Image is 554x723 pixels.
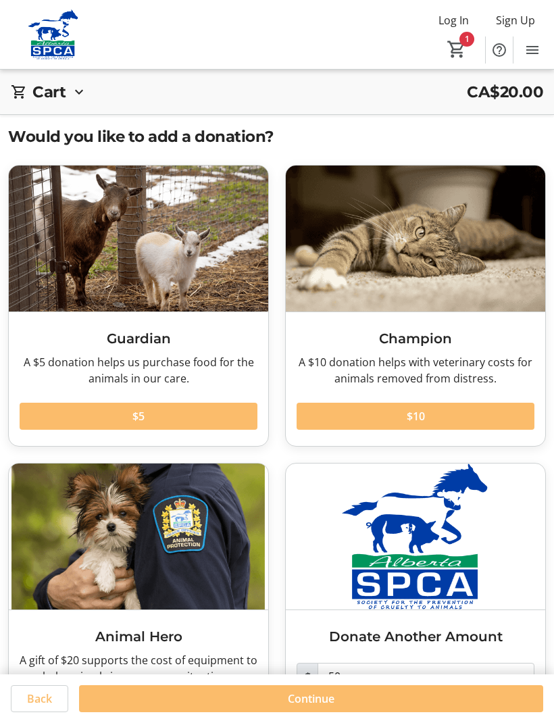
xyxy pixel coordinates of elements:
[286,166,545,311] img: Champion
[428,9,480,31] button: Log In
[79,685,543,712] button: Continue
[20,652,257,684] div: A gift of $20 supports the cost of equipment to help animals in emergency situations.
[467,80,543,103] span: CA$20.00
[438,12,469,28] span: Log In
[519,36,546,64] button: Menu
[407,408,425,424] span: $10
[9,464,268,609] img: Animal Hero
[27,691,52,707] span: Back
[132,408,145,424] span: $5
[20,354,257,387] div: A $5 donation helps us purchase food for the animals in our care.
[20,328,257,349] h3: Guardian
[8,9,98,60] img: Alberta SPCA's Logo
[318,663,534,690] input: Donation Amount
[11,685,68,712] button: Back
[20,403,257,430] button: $5
[8,125,546,148] h2: Would you like to add a donation?
[297,328,534,349] h3: Champion
[486,36,513,64] button: Help
[496,12,535,28] span: Sign Up
[445,37,469,61] button: Cart
[20,626,257,647] h3: Animal Hero
[297,354,534,387] div: A $10 donation helps with veterinary costs for animals removed from distress.
[32,80,66,103] h2: Cart
[297,403,534,430] button: $10
[9,166,268,311] img: Guardian
[485,9,546,31] button: Sign Up
[286,464,545,609] img: Donate Another Amount
[297,626,534,647] h3: Donate Another Amount
[288,691,334,707] span: Continue
[297,663,318,690] span: $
